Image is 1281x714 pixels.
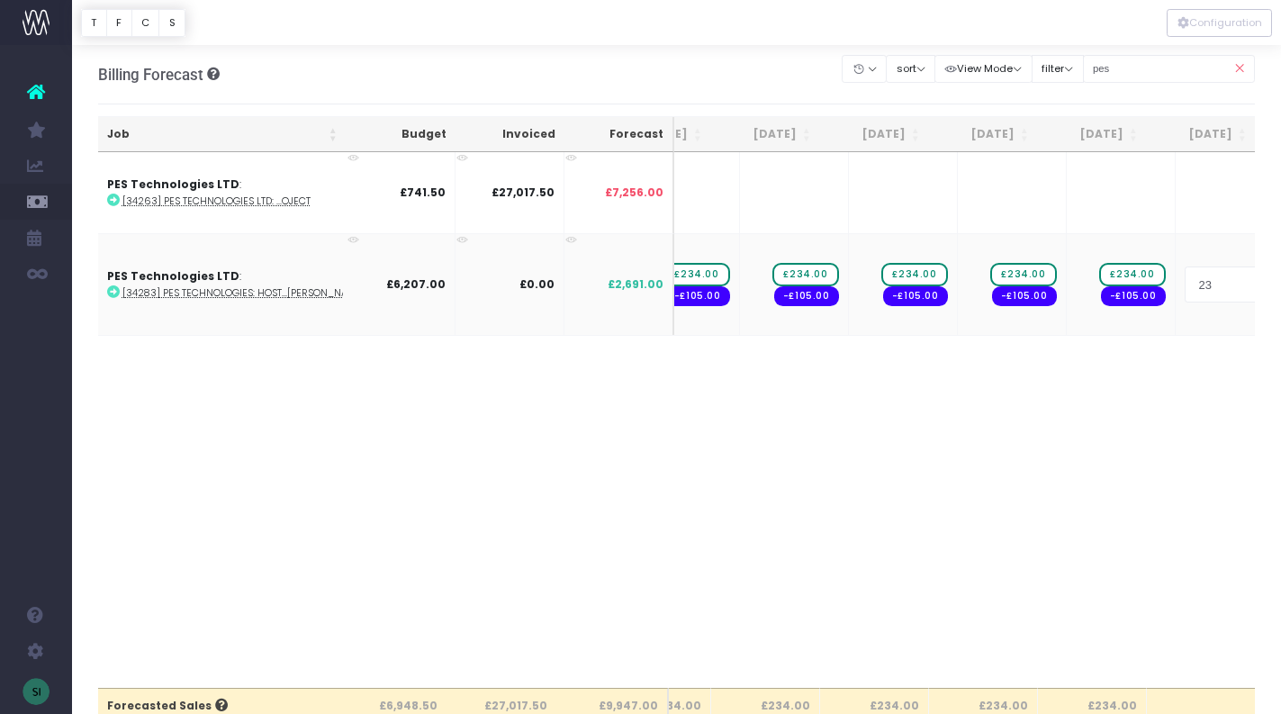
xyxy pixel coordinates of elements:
span: wayahead Sales Forecast Item [663,263,729,286]
button: Configuration [1167,9,1272,37]
button: T [81,9,107,37]
span: wayahead Sales Forecast Item [990,263,1056,286]
th: Aug 26: activate to sort column ascending [1038,117,1147,152]
strong: £6,207.00 [386,276,446,292]
strong: PES Technologies LTD [107,176,239,192]
th: Budget [347,117,456,152]
th: Jul 26: activate to sort column ascending [929,117,1038,152]
span: Billing Forecast [98,66,203,84]
span: Streamtime expense: Creative Freelance – No supplier [774,286,839,306]
th: May 26: activate to sort column ascending [711,117,820,152]
th: Jun 26: activate to sort column ascending [820,117,929,152]
span: Forecasted Sales [107,698,228,714]
span: Streamtime expense: Creative Freelance – No supplier [1101,286,1166,306]
button: filter [1032,55,1084,83]
abbr: [34283] PES Technologies: Hosting and website monthly maintenance [122,286,365,300]
th: Sep 26: activate to sort column ascending [1147,117,1256,152]
td: : [98,233,375,335]
span: £2,691.00 [608,276,663,293]
th: Invoiced [456,117,564,152]
th: Job: activate to sort column ascending [98,117,347,152]
abbr: [34263] PES Technologies LTD: Brand strategy and collateral project [122,194,311,208]
td: : [98,152,375,233]
button: S [158,9,185,37]
strong: £27,017.50 [492,185,555,200]
img: images/default_profile_image.png [23,678,50,705]
span: Streamtime expense: Creative Freelance – No supplier [665,286,730,306]
th: Forecast [564,117,674,152]
span: wayahead Sales Forecast Item [1099,263,1165,286]
button: F [106,9,132,37]
span: wayahead Sales Forecast Item [881,263,947,286]
span: wayahead Sales Forecast Item [772,263,838,286]
span: Streamtime expense: Creative Freelance – No supplier [992,286,1057,306]
strong: PES Technologies LTD [107,268,239,284]
span: £7,256.00 [605,185,663,201]
button: View Mode [934,55,1033,83]
button: sort [886,55,935,83]
span: Streamtime expense: Creative Freelance – No supplier [883,286,948,306]
div: Vertical button group [81,9,185,37]
strong: £0.00 [519,276,555,292]
button: C [131,9,160,37]
strong: £741.50 [400,185,446,200]
div: Vertical button group [1167,9,1272,37]
input: Search... [1083,55,1256,83]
